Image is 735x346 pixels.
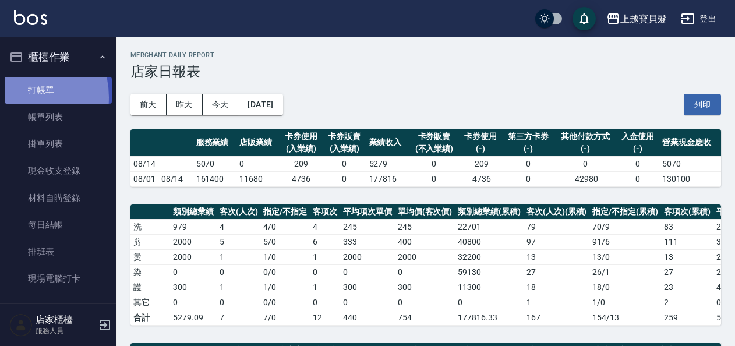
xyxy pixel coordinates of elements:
div: 第三方卡券 [505,130,552,143]
td: 1 [217,280,261,295]
button: 前天 [130,94,167,115]
td: 0 [502,156,554,171]
td: 0 [395,264,455,280]
td: 18 / 0 [589,280,661,295]
td: 其它 [130,295,170,310]
td: 4736 [280,171,323,186]
a: 掛單列表 [5,130,112,157]
td: 4 [217,219,261,234]
div: 卡券販賣 [412,130,456,143]
td: 0 [323,156,366,171]
td: 0 / 0 [260,295,310,310]
div: (入業績) [326,143,363,155]
td: 13 / 0 [589,249,661,264]
th: 指定/不指定(累積) [589,204,661,220]
td: 08/14 [130,156,193,171]
td: 2 [661,295,713,310]
td: 209 [280,156,323,171]
td: 70 / 9 [589,219,661,234]
td: 2000 [395,249,455,264]
td: 0 [409,156,459,171]
td: 13 [661,249,713,264]
td: -4736 [459,171,502,186]
td: 0 [409,171,459,186]
td: 333 [340,234,395,249]
td: 12 [310,310,340,325]
td: 161400 [193,171,236,186]
button: 今天 [203,94,239,115]
td: 11300 [455,280,524,295]
td: 91 / 6 [589,234,661,249]
th: 店販業績 [236,129,280,157]
td: 5279.09 [170,310,217,325]
td: 0 [340,295,395,310]
td: 5279 [366,156,409,171]
td: 32200 [455,249,524,264]
td: 6 [310,234,340,249]
div: 卡券販賣 [326,130,363,143]
button: 上越寶貝髮 [602,7,672,31]
td: 0 [455,295,524,310]
td: 洗 [130,219,170,234]
div: (-) [505,143,552,155]
img: Person [9,313,33,337]
td: 1 [310,249,340,264]
td: 177816 [366,171,409,186]
div: 卡券使用 [462,130,499,143]
td: 7 [217,310,261,325]
td: 剪 [130,234,170,249]
td: 08/01 - 08/14 [130,171,193,186]
td: 5070 [659,156,721,171]
td: -209 [459,156,502,171]
button: [DATE] [238,94,282,115]
h3: 店家日報表 [130,63,721,80]
td: -42980 [554,171,616,186]
h2: Merchant Daily Report [130,51,721,59]
td: 0 [310,295,340,310]
td: 5070 [193,156,236,171]
td: 22701 [455,219,524,234]
td: 13 [524,249,590,264]
td: 燙 [130,249,170,264]
th: 平均項次單價 [340,204,395,220]
td: 護 [130,280,170,295]
td: 0 / 0 [260,264,310,280]
th: 客項次(累積) [661,204,713,220]
h5: 店家櫃檯 [36,314,95,326]
td: 167 [524,310,590,325]
a: 現金收支登錄 [5,157,112,184]
td: 300 [395,280,455,295]
td: 259 [661,310,713,325]
td: 7/0 [260,310,310,325]
td: 1 [310,280,340,295]
div: 卡券使用 [282,130,320,143]
button: 櫃檯作業 [5,42,112,72]
td: 0 [323,171,366,186]
td: 245 [340,219,395,234]
div: (-) [619,143,656,155]
p: 服務人員 [36,326,95,336]
td: 1 / 0 [260,249,310,264]
th: 類別總業績 [170,204,217,220]
button: save [573,7,596,30]
td: 754 [395,310,455,325]
td: 1 [524,295,590,310]
button: 列印 [684,94,721,115]
td: 0 [395,295,455,310]
td: 27 [661,264,713,280]
td: 0 [340,264,395,280]
td: 59130 [455,264,524,280]
th: 客項次 [310,204,340,220]
div: (入業績) [282,143,320,155]
th: 客次(人次)(累積) [524,204,590,220]
td: 0 [236,156,280,171]
th: 單均價(客次價) [395,204,455,220]
td: 154/13 [589,310,661,325]
a: 打帳單 [5,77,112,104]
td: 0 [616,156,659,171]
td: 111 [661,234,713,249]
td: 2000 [170,249,217,264]
td: 300 [340,280,395,295]
td: 26 / 1 [589,264,661,280]
td: 245 [395,219,455,234]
